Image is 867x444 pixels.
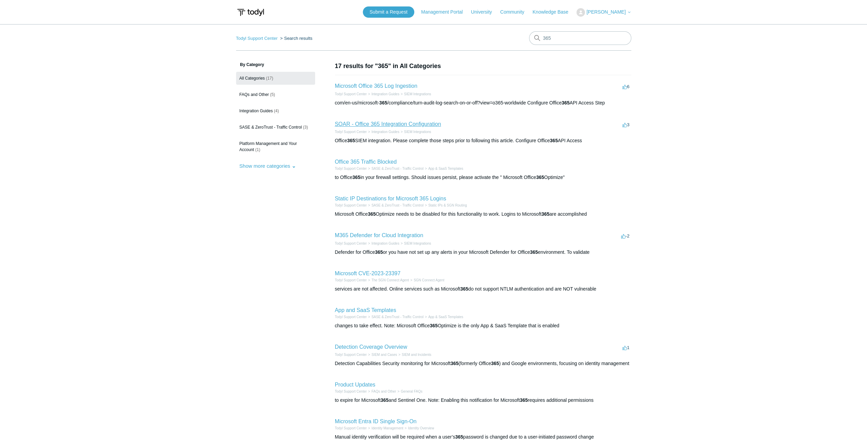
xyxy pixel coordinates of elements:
[270,92,275,97] span: (5)
[239,125,302,130] span: SASE & ZeroTrust - Traffic Control
[423,203,467,208] li: Static IPs & SGN Routing
[347,138,355,143] em: 365
[399,241,431,246] li: SIEM Integrations
[335,129,367,134] li: Todyl Support Center
[239,141,297,152] span: Platform Management and Your Account
[368,211,376,217] em: 365
[532,9,575,16] a: Knowledge Base
[379,100,387,105] em: 365
[404,130,431,134] a: SIEM Integrations
[255,147,260,152] span: (1)
[274,109,279,113] span: (4)
[408,426,434,430] a: Identity Overview
[335,382,375,388] a: Product Updates
[367,352,397,357] li: SIEM and Cases
[371,353,397,357] a: SIEM and Cases
[381,397,388,403] em: 365
[428,315,463,319] a: App & SaaS Templates
[455,434,463,440] em: 365
[335,426,367,431] li: Todyl Support Center
[371,278,409,282] a: The SGN Connect Agent
[367,203,423,208] li: SASE & ZeroTrust - Traffic Control
[367,129,399,134] li: Integration Guides
[236,6,265,19] img: Todyl Support Center Help Center home page
[335,426,367,430] a: Todyl Support Center
[399,129,431,134] li: SIEM Integrations
[335,167,367,170] a: Todyl Support Center
[279,36,312,41] li: Search results
[371,203,423,207] a: SASE & ZeroTrust - Traffic Control
[335,203,367,208] li: Todyl Support Center
[363,6,414,18] a: Submit a Request
[236,62,315,68] h3: By Category
[536,175,544,180] em: 365
[367,92,399,97] li: Integration Guides
[335,360,631,367] div: Detection Capabilities Security monitoring for Microsoft (formerly Office ) and Google environmen...
[335,241,367,246] li: Todyl Support Center
[335,390,367,393] a: Todyl Support Center
[335,353,367,357] a: Todyl Support Center
[430,323,437,328] em: 365
[399,92,431,97] li: SIEM Integrations
[236,88,315,101] a: FAQs and Other (5)
[371,426,403,430] a: Identity Management
[335,121,441,127] a: SOAR - Office 365 Integration Configuration
[402,353,431,357] a: SIEM and Incidents
[335,92,367,97] li: Todyl Support Center
[576,8,631,17] button: [PERSON_NAME]
[335,232,423,238] a: M365 Defender for Cloud Integration
[428,167,463,170] a: App & SaaS Templates
[409,278,444,283] li: SGN Connect Agent
[403,426,434,431] li: Identity Overview
[622,345,629,350] span: 1
[352,175,360,180] em: 365
[335,352,367,357] li: Todyl Support Center
[367,166,423,171] li: SASE & ZeroTrust - Traffic Control
[236,72,315,85] a: All Categories (17)
[335,137,631,144] div: Office SIEM integration. Please complete those steps prior to following this article. Configure O...
[335,159,397,165] a: Office 365 Traffic Blocked
[335,278,367,283] li: Todyl Support Center
[491,361,499,366] em: 365
[396,389,422,394] li: General FAQs
[335,174,631,181] div: to Office in your firewall settings. Should issues persist, please activate the " Microsoft Offic...
[541,211,549,217] em: 365
[239,92,269,97] span: FAQs and Other
[367,314,423,319] li: SASE & ZeroTrust - Traffic Control
[335,130,367,134] a: Todyl Support Center
[303,125,308,130] span: (3)
[335,389,367,394] li: Todyl Support Center
[451,361,459,366] em: 365
[586,9,625,15] span: [PERSON_NAME]
[335,196,446,201] a: Static IP Destinations for Microsoft 365 Logins
[335,249,631,256] div: Defender for Office or you have not set up any alerts in your Microsoft Defender for Office envir...
[621,233,630,239] span: -2
[367,426,403,431] li: Identity Management
[423,166,463,171] li: App & SaaS Templates
[401,390,422,393] a: General FAQs
[335,242,367,245] a: Todyl Support Center
[335,314,367,319] li: Todyl Support Center
[397,352,431,357] li: SIEM and Incidents
[371,92,399,96] a: Integration Guides
[530,249,538,255] em: 365
[460,286,468,292] em: 365
[335,99,631,106] div: com/en-us/microsoft- /compliance/turn-audit-log-search-on-or-off?view=o365-worldwide Configure Of...
[428,203,467,207] a: Static IPs & SGN Routing
[423,314,463,319] li: App & SaaS Templates
[335,315,367,319] a: Todyl Support Center
[371,167,423,170] a: SASE & ZeroTrust - Traffic Control
[335,92,367,96] a: Todyl Support Center
[335,285,631,293] div: services are not affected. Online services such as Microsoft do not support NTLM authentication a...
[550,138,558,143] em: 365
[414,278,444,282] a: SGN Connect Agent
[335,62,631,71] h1: 17 results for "365" in All Categories
[335,278,367,282] a: Todyl Support Center
[239,76,265,81] span: All Categories
[236,121,315,134] a: SASE & ZeroTrust - Traffic Control (3)
[335,270,401,276] a: Microsoft CVE-2023-23397
[622,84,629,89] span: 6
[367,389,396,394] li: FAQs and Other
[335,418,417,424] a: Microsoft Entra ID Single Sign-On
[335,322,631,329] div: changes to take effect. Note: Microsoft Office Optimize is the only App & SaaS Template that is e...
